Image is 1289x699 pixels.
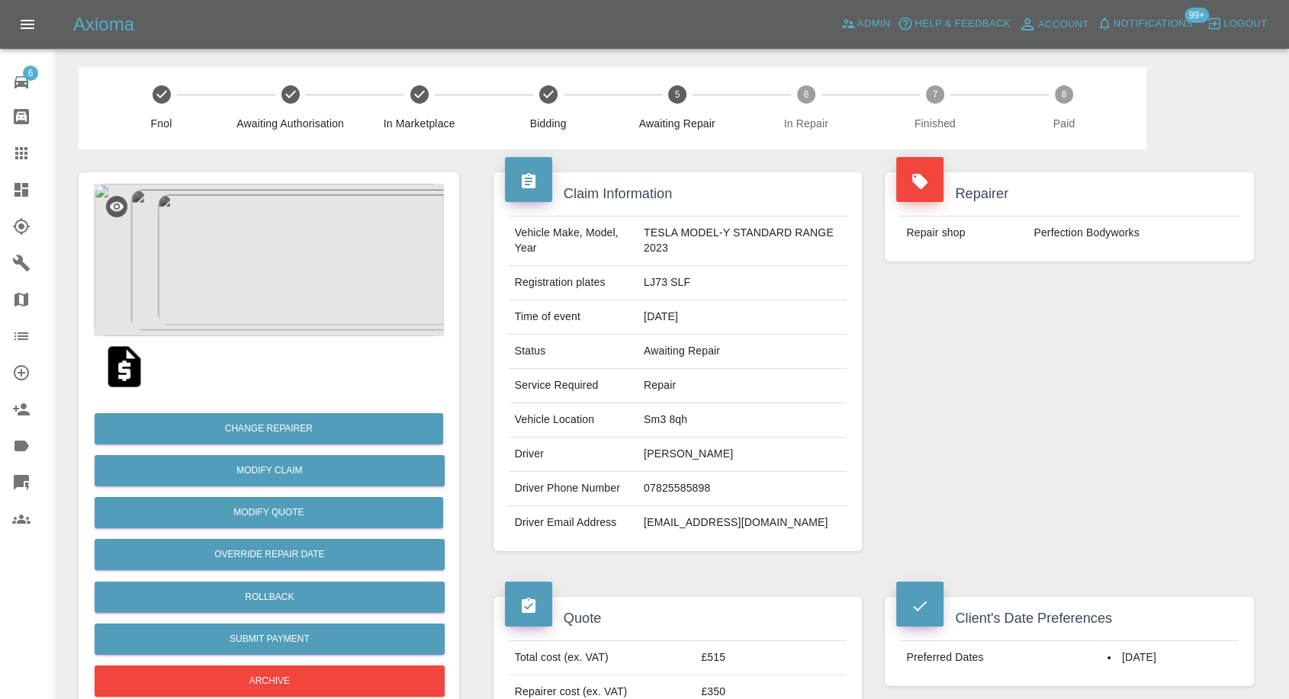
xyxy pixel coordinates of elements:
button: Help & Feedback [894,12,1014,36]
td: Driver Email Address [509,506,638,540]
img: qt_1SGFw2A4aDea5wMjYGTcebL2 [100,342,149,391]
button: Open drawer [9,6,46,43]
button: Archive [95,665,445,697]
td: LJ73 SLF [638,266,847,300]
h5: Axioma [73,12,134,37]
td: Total cost (ex. VAT) [509,641,696,675]
h4: Client's Date Preferences [896,608,1242,629]
td: [PERSON_NAME] [638,438,847,472]
span: 99+ [1185,8,1209,23]
button: Logout [1203,12,1271,36]
h4: Claim Information [505,184,851,204]
td: Registration plates [509,266,638,300]
span: Logout [1223,15,1267,33]
td: Service Required [509,369,638,403]
button: Change Repairer [95,413,443,444]
td: Sm3 8qh [638,403,847,438]
button: Rollback [95,582,445,613]
span: Account [1038,16,1089,34]
td: 07825585898 [638,472,847,506]
td: Time of event [509,300,638,335]
span: Bidding [490,116,606,131]
a: Modify Claim [95,455,445,486]
h4: Quote [505,608,851,629]
span: In Repair [747,116,864,131]
li: [DATE] [1107,650,1233,665]
td: [EMAIL_ADDRESS][DOMAIN_NAME] [638,506,847,540]
h4: Repairer [896,184,1242,204]
td: Vehicle Make, Model, Year [509,216,638,266]
span: Paid [1005,116,1122,131]
text: 5 [674,89,680,100]
span: Finished [876,116,993,131]
a: Admin [837,12,895,36]
td: TESLA MODEL-Y STANDARD RANGE 2023 [638,216,847,266]
span: Admin [857,15,891,33]
td: £515 [695,641,847,675]
span: Awaiting Repair [619,116,735,131]
text: 6 [803,89,808,100]
button: Override Repair Date [95,539,445,570]
button: Modify Quote [95,497,443,528]
td: Driver [509,438,638,472]
td: Repair shop [900,216,1027,250]
button: Notifications [1093,12,1197,36]
span: 6 [23,66,38,81]
td: Awaiting Repair [638,335,847,369]
button: Submit Payment [95,624,445,655]
td: [DATE] [638,300,847,335]
td: Preferred Dates [900,641,1101,675]
span: Help & Feedback [915,15,1010,33]
span: Awaiting Authorisation [232,116,349,131]
td: Repair [638,369,847,403]
td: Driver Phone Number [509,472,638,506]
td: Vehicle Location [509,403,638,438]
text: 7 [932,89,937,100]
td: Status [509,335,638,369]
a: Account [1014,12,1093,37]
span: In Marketplace [361,116,477,131]
span: Fnol [103,116,220,131]
img: 8b401d87-504c-4415-8f40-66971b62bf6c [94,184,444,336]
span: Notifications [1114,15,1193,33]
text: 8 [1062,89,1067,100]
td: Perfection Bodyworks [1027,216,1239,250]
